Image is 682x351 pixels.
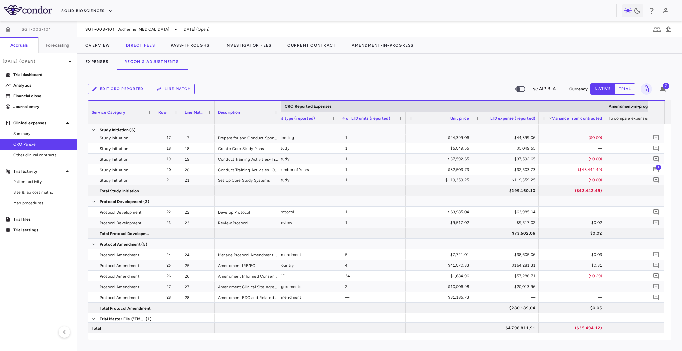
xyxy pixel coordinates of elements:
[652,175,661,184] button: Add comment
[412,292,469,303] div: $31,185.73
[13,82,71,88] p: Analytics
[163,37,217,53] button: Pass-Throughs
[161,207,178,217] div: 22
[478,292,535,303] div: —
[529,85,556,93] span: Use AIP BLA
[182,26,209,32] span: [DATE] (Open)
[657,83,669,95] button: Add comment
[278,143,336,154] div: Study
[478,143,535,154] div: $5,049.55
[590,83,615,95] button: native
[13,141,71,147] span: CRO Parexel
[13,152,71,158] span: Other clinical contracts
[161,175,178,185] div: 21
[653,251,659,258] svg: Add comment
[215,132,281,143] div: Prepare for and Conduct Sponsor Kickoff Meeting
[85,27,115,32] span: SGT-003-101
[279,37,344,53] button: Current Contract
[100,143,128,154] span: Study Initiation
[100,196,143,207] span: Protocol Development
[545,207,602,217] div: —
[652,261,661,270] button: Add comment
[412,271,469,281] div: $1,684.96
[653,134,659,141] svg: Add comment
[215,281,281,292] div: Amendment Clinical Site Agreements
[478,271,535,281] div: $57,288.71
[13,168,63,174] p: Trial activity
[653,177,659,183] svg: Add comment
[663,83,669,89] span: 7
[656,164,661,170] span: 1
[412,164,469,175] div: $32,503.73
[412,281,469,292] div: $10,006.98
[181,292,215,302] div: 28
[13,120,63,126] p: Clinical expenses
[478,249,535,260] div: $38,605.06
[653,273,659,279] svg: Add comment
[545,323,602,333] div: ($35,494.12)
[13,104,71,110] p: Journal entry
[278,164,336,175] div: Number of Years
[100,186,139,196] span: Total Study Initiation
[181,164,215,175] div: 20
[412,175,469,185] div: $119,359.25
[161,271,178,281] div: 26
[653,156,659,162] svg: Add comment
[652,282,661,291] button: Add comment
[215,164,281,175] div: Conduct Training Activities- Ongoing
[146,314,152,324] span: (1)
[278,175,336,185] div: Study
[545,154,602,164] div: ($0.00)
[545,217,602,228] div: $0.02
[215,154,281,164] div: Conduct Training Activities- Initial
[161,292,178,303] div: 28
[478,228,535,239] div: $73,502.06
[181,207,215,217] div: 22
[478,207,535,217] div: $63,985.04
[100,292,140,303] span: Protocol Amendment
[545,143,602,154] div: —
[345,249,402,260] div: 5
[278,154,336,164] div: Study
[545,164,602,175] div: ($43,442.49)
[278,271,336,281] div: ICF
[278,260,336,271] div: Country
[344,37,421,53] button: Amendment-In-Progress
[100,228,151,239] span: Total Protocol Development
[215,292,281,302] div: Amendment EDC and Related Tools
[92,110,125,115] span: Service Category
[278,132,336,143] div: Meeting
[100,282,140,292] span: Protocol Amendment
[478,175,535,185] div: $119,359.25
[278,281,336,292] div: Agreements
[490,116,535,121] span: LTD expense (reported)
[161,132,178,143] div: 17
[13,216,71,222] p: Trial files
[278,207,336,217] div: Protocol
[652,207,661,216] button: Add comment
[652,293,661,302] button: Add comment
[652,133,661,142] button: Add comment
[478,323,535,333] div: $4,798,811.91
[278,249,336,260] div: Amendment
[545,185,602,196] div: ($43,442.49)
[412,207,469,217] div: $63,985.04
[652,271,661,280] button: Add comment
[638,83,652,95] span: Lock grid
[652,165,661,174] button: Add comment
[278,217,336,228] div: Review
[215,143,281,153] div: Create Core Study Plans
[13,189,71,195] span: Site & lab cost matrix
[478,281,535,292] div: $20,013.96
[117,26,169,32] span: Duchenne [MEDICAL_DATA]
[13,200,71,206] span: Map procedures
[285,104,332,109] span: CRO Reported Expenses
[609,104,675,109] span: Amendment-in-progress Expenses
[100,260,140,271] span: Protocol Amendment
[215,207,281,217] div: Develop Protocol
[181,260,215,270] div: 25
[161,154,178,164] div: 19
[345,292,402,303] div: —
[116,54,187,70] button: Recon & Adjustments
[412,260,469,271] div: $41,070.33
